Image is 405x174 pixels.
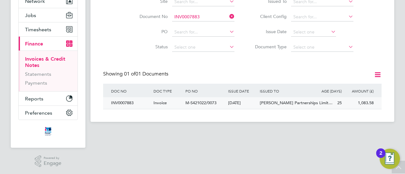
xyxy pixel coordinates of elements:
button: Preferences [19,106,78,120]
img: itsconstruction-logo-retina.png [44,126,53,136]
input: Select one [291,43,353,52]
a: Invoices & Credit Notes [25,56,65,68]
div: Showing [103,71,170,77]
div: PO NO [184,84,226,98]
div: INV0007883 [109,97,152,109]
a: Powered byEngage [35,155,62,167]
div: 2 [379,153,382,161]
span: Reports [25,96,43,102]
label: Document Type [250,44,287,50]
div: DOC NO [109,84,152,98]
input: Search for... [172,28,234,37]
div: DOC TYPE [152,84,184,98]
div: AGE (DAYS) [311,84,343,98]
label: Document No [131,14,168,19]
span: Engage [44,161,61,166]
a: Go to home page [18,126,78,136]
input: Select one [172,43,234,52]
input: Search for... [172,13,234,21]
span: 01 Documents [124,71,168,77]
div: ISSUED TO [258,84,311,98]
label: Status [131,44,168,50]
button: Jobs [19,8,78,22]
button: Timesheets [19,22,78,36]
span: [PERSON_NAME] Partnerships Limit… [260,100,333,105]
span: Timesheets [25,27,51,33]
div: [DATE] [227,97,259,109]
label: Client Config [250,14,287,19]
div: AMOUNT (£) [343,84,375,98]
span: 25 [337,100,342,105]
input: Search for... [291,13,353,21]
span: Powered by [44,155,61,161]
div: Finance [19,51,78,91]
div: ISSUE DATE [227,84,259,98]
input: Select one [291,28,336,37]
span: 01 of [124,71,135,77]
label: PO [131,29,168,34]
span: Jobs [25,12,36,18]
a: Payments [25,80,47,86]
span: Finance [25,41,43,47]
span: Preferences [25,110,52,116]
button: Open Resource Center, 2 new notifications [380,149,400,169]
span: M-S421022/0073 [185,100,216,105]
a: Statements [25,71,51,77]
div: 1,083.58 [343,97,375,109]
button: Finance [19,37,78,51]
span: Invoice [153,100,167,105]
label: Issue Date [250,29,287,34]
button: Reports [19,92,78,105]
